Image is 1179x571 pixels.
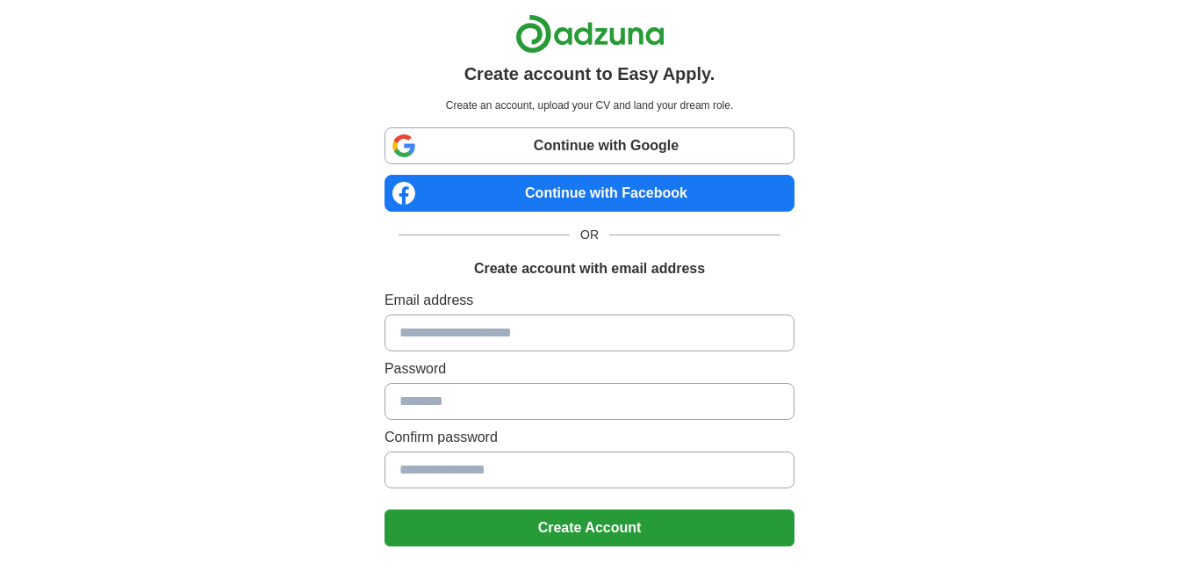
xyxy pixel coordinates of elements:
a: Continue with Facebook [385,175,794,212]
h1: Create account to Easy Apply. [464,61,715,87]
button: Create Account [385,510,794,546]
h1: Create account with email address [474,258,705,279]
a: Continue with Google [385,127,794,164]
p: Create an account, upload your CV and land your dream role. [388,98,791,113]
label: Password [385,358,794,379]
span: OR [570,226,609,244]
label: Confirm password [385,427,794,448]
img: Adzuna logo [515,14,665,54]
label: Email address [385,290,794,311]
